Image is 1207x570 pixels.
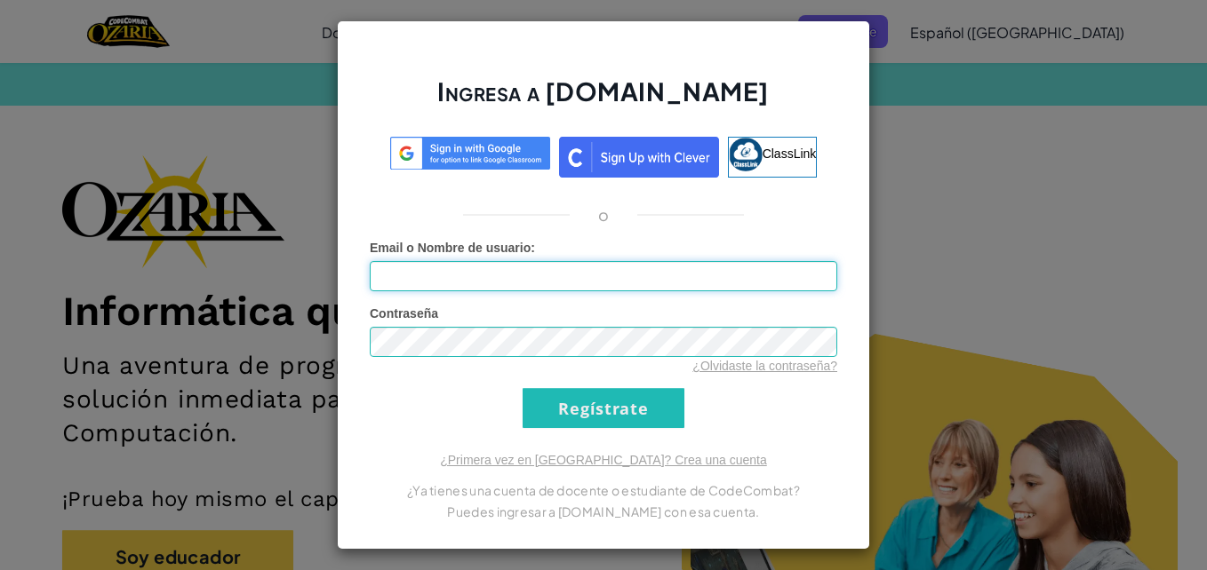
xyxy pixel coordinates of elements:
p: o [598,204,609,226]
h2: Ingresa a [DOMAIN_NAME] [370,75,837,126]
p: Puedes ingresar a [DOMAIN_NAME] con esa cuenta. [370,501,837,522]
span: Email o Nombre de usuario [370,241,531,255]
label: : [370,239,535,257]
img: log-in-google-sso.svg [390,137,550,170]
img: clever_sso_button@2x.png [559,137,719,178]
a: ¿Olvidaste la contraseña? [692,359,837,373]
a: ¿Primera vez en [GEOGRAPHIC_DATA]? Crea una cuenta [440,453,767,467]
span: Contraseña [370,306,438,321]
input: Regístrate [523,388,684,428]
span: ClassLink [763,146,817,161]
p: ¿Ya tienes una cuenta de docente o estudiante de CodeCombat? [370,479,837,501]
img: classlink-logo-small.png [729,138,763,171]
